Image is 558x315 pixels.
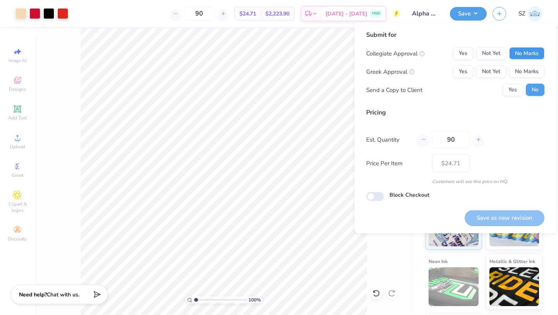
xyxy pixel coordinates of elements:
[366,30,544,40] div: Submit for
[527,6,542,21] img: Shravani Zade
[372,11,380,16] span: FREE
[265,10,289,18] span: $2,223.90
[489,257,535,265] span: Metallic & Glitter Ink
[489,267,539,306] img: Metallic & Glitter Ink
[503,84,523,96] button: Yes
[366,67,415,76] div: Greek Approval
[9,86,26,92] span: Designs
[19,291,47,298] strong: Need help?
[526,84,544,96] button: No
[10,144,25,150] span: Upload
[366,85,422,94] div: Send a Copy to Client
[406,6,444,21] input: Untitled Design
[9,57,27,64] span: Image AI
[8,115,27,121] span: Add Text
[47,291,79,298] span: Chat with us.
[12,172,24,178] span: Greek
[366,49,425,58] div: Collegiate Approval
[476,66,506,78] button: Not Yet
[4,201,31,213] span: Clipart & logos
[184,7,214,21] input: – –
[429,257,448,265] span: Neon Ink
[248,296,261,303] span: 100 %
[366,159,426,168] label: Price Per Item
[518,6,542,21] a: SZ
[366,108,544,117] div: Pricing
[239,10,256,18] span: $24.71
[366,135,412,144] label: Est. Quantity
[509,47,544,60] button: No Marks
[453,47,473,60] button: Yes
[518,9,525,18] span: SZ
[366,178,544,185] div: Customers will see this price on HQ.
[432,131,470,149] input: – –
[453,66,473,78] button: Yes
[325,10,367,18] span: [DATE] - [DATE]
[8,236,27,242] span: Decorate
[429,267,479,306] img: Neon Ink
[450,7,487,21] button: Save
[476,47,506,60] button: Not Yet
[389,191,429,199] label: Block Checkout
[509,66,544,78] button: No Marks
